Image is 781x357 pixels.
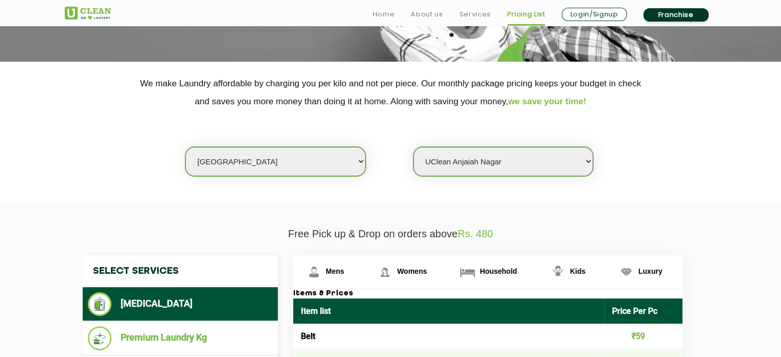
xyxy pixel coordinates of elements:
img: Kids [549,263,567,281]
span: Household [480,267,517,275]
a: Franchise [643,8,709,22]
a: Login/Signup [562,8,627,21]
a: Pricing List [507,8,545,21]
span: Kids [570,267,585,275]
th: Price Per Pc [604,298,682,324]
a: Home [373,8,395,21]
span: Mens [326,267,345,275]
td: ₹59 [604,324,682,349]
a: About us [411,8,443,21]
li: Premium Laundry Kg [88,326,273,350]
img: Dry Cleaning [88,292,112,316]
span: we save your time! [508,97,586,106]
img: Mens [305,263,323,281]
img: Household [459,263,477,281]
th: Item list [293,298,605,324]
li: [MEDICAL_DATA] [88,292,273,316]
img: Luxury [617,263,635,281]
span: Luxury [638,267,662,275]
img: UClean Laundry and Dry Cleaning [65,7,111,20]
td: Belt [293,324,605,349]
h3: Items & Prices [293,289,682,298]
h4: Select Services [83,255,278,287]
img: Womens [376,263,394,281]
a: Services [459,8,490,21]
p: Free Pick up & Drop on orders above [65,228,717,240]
span: Rs. 480 [458,228,493,239]
span: Womens [397,267,427,275]
p: We make Laundry affordable by charging you per kilo and not per piece. Our monthly package pricin... [65,74,717,110]
img: Premium Laundry Kg [88,326,112,350]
